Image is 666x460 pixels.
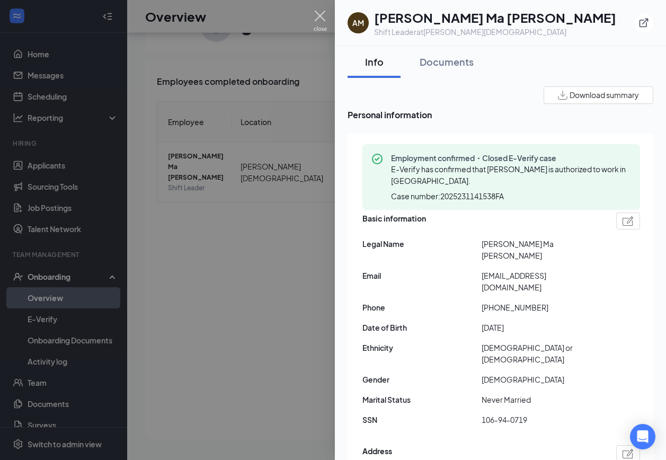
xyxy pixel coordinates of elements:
[630,424,655,449] div: Open Intercom Messenger
[362,213,426,229] span: Basic information
[362,414,482,426] span: SSN
[391,164,626,185] span: E-Verify has confirmed that [PERSON_NAME] is authorized to work in [GEOGRAPHIC_DATA].
[362,270,482,281] span: Email
[420,55,474,68] div: Documents
[482,414,601,426] span: 106-94-0719
[482,302,601,313] span: [PHONE_NUMBER]
[371,153,384,165] svg: CheckmarkCircle
[352,17,364,28] div: AM
[374,8,616,26] h1: [PERSON_NAME] Ma [PERSON_NAME]
[482,238,601,261] span: [PERSON_NAME] Ma [PERSON_NAME]
[358,55,390,68] div: Info
[634,13,653,32] button: ExternalLink
[374,26,616,37] div: Shift Leader at [PERSON_NAME][DEMOGRAPHIC_DATA]
[482,342,601,365] span: [DEMOGRAPHIC_DATA] or [DEMOGRAPHIC_DATA]
[362,374,482,385] span: Gender
[362,322,482,333] span: Date of Birth
[362,342,482,353] span: Ethnicity
[638,17,649,28] svg: ExternalLink
[362,302,482,313] span: Phone
[348,108,653,121] span: Personal information
[362,238,482,250] span: Legal Name
[482,394,601,405] span: Never Married
[391,153,632,163] span: Employment confirmed・Closed E-Verify case
[362,394,482,405] span: Marital Status
[570,90,639,101] span: Download summary
[482,270,601,293] span: [EMAIL_ADDRESS][DOMAIN_NAME]
[482,374,601,385] span: [DEMOGRAPHIC_DATA]
[391,191,504,201] span: Case number: 2025231141538FA
[544,86,653,104] button: Download summary
[482,322,601,333] span: [DATE]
